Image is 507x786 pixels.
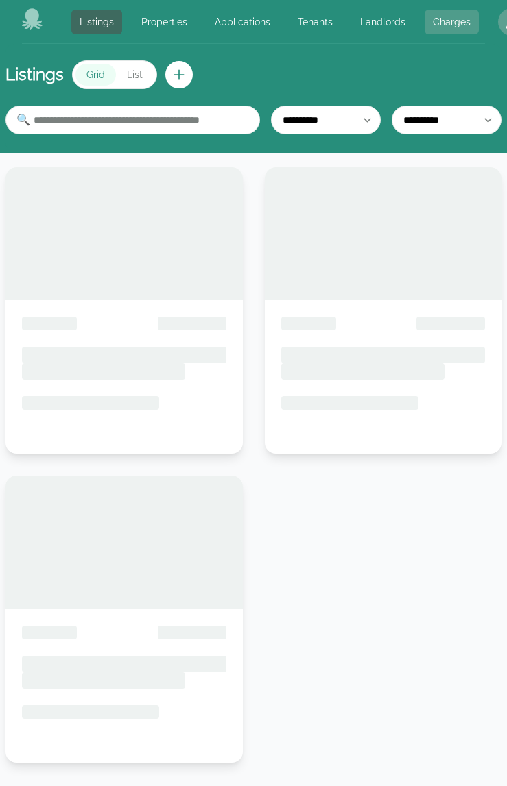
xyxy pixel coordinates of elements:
[425,10,479,34] a: Charges
[165,61,193,88] button: Create new listing
[133,10,196,34] a: Properties
[5,64,64,86] h1: Listings
[75,64,116,86] button: Grid
[71,10,122,34] a: Listings
[352,10,414,34] a: Landlords
[207,10,279,34] a: Applications
[116,64,154,86] button: List
[290,10,341,34] a: Tenants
